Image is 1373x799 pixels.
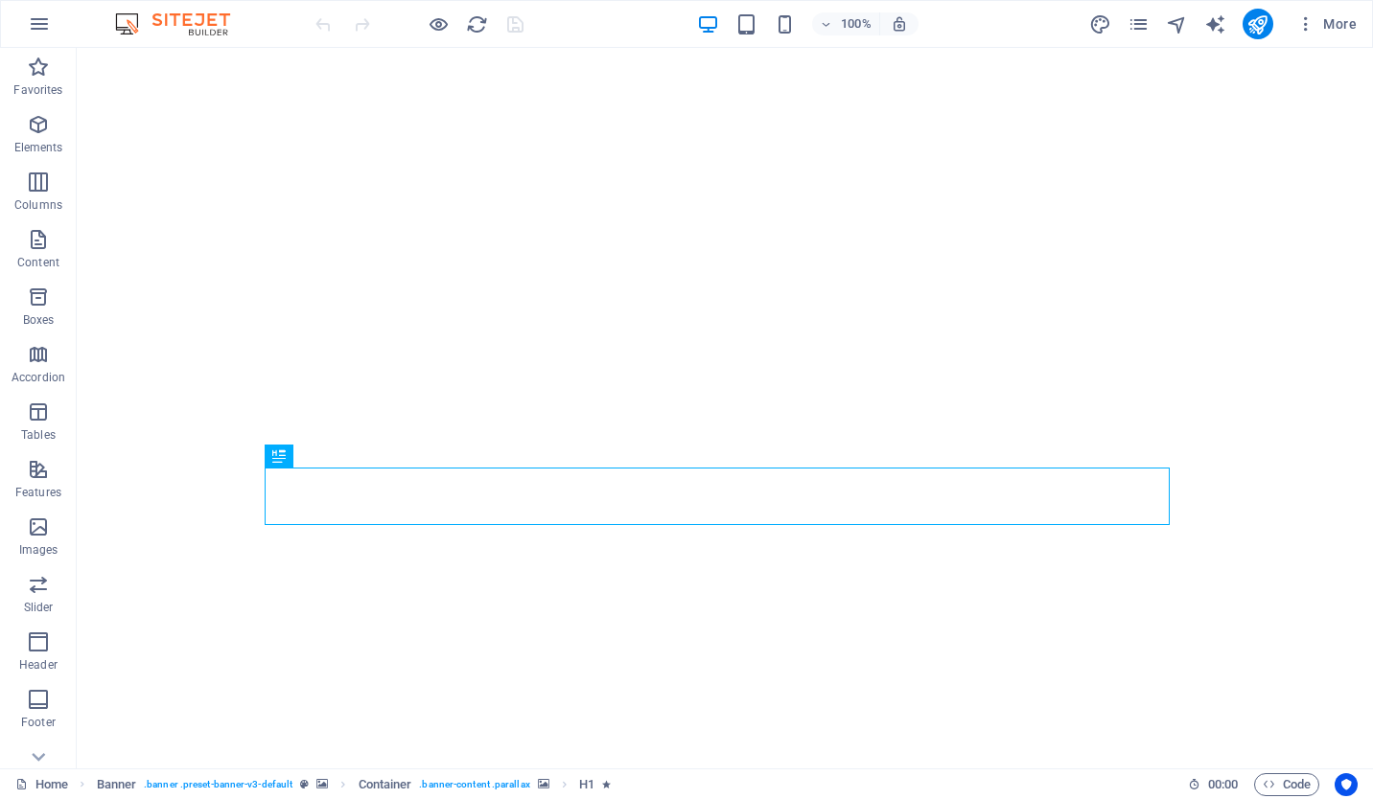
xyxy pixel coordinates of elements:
i: AI Writer [1204,13,1226,35]
h6: Session time [1188,773,1239,796]
p: Elements [14,140,63,155]
p: Accordion [12,370,65,385]
a: Click to cancel selection. Double-click to open Pages [15,773,68,796]
button: pages [1128,12,1151,35]
i: Design (Ctrl+Alt+Y) [1089,13,1111,35]
span: Click to select. Double-click to edit [97,773,137,796]
p: Header [19,657,58,673]
button: More [1289,9,1364,39]
i: This element contains a background [538,779,549,789]
button: design [1089,12,1112,35]
p: Columns [14,197,62,213]
span: . banner .preset-banner-v3-default [144,773,292,796]
span: Click to select. Double-click to edit [579,773,594,796]
button: 100% [812,12,880,35]
button: navigator [1166,12,1189,35]
button: publish [1243,9,1273,39]
button: Code [1254,773,1319,796]
i: On resize automatically adjust zoom level to fit chosen device. [891,15,908,33]
button: Click here to leave preview mode and continue editing [427,12,450,35]
span: 00 00 [1208,773,1238,796]
button: text_generator [1204,12,1227,35]
p: Images [19,542,58,558]
nav: breadcrumb [97,773,612,796]
button: Usercentrics [1335,773,1358,796]
p: Footer [21,715,56,730]
img: Editor Logo [110,12,254,35]
p: Tables [21,427,56,443]
i: This element is a customizable preset [300,779,309,789]
span: Code [1263,773,1311,796]
span: More [1296,14,1357,34]
i: Publish [1246,13,1268,35]
p: Boxes [23,312,55,328]
p: Slider [24,600,54,615]
p: Content [17,255,59,270]
i: Pages (Ctrl+Alt+S) [1128,13,1150,35]
span: . banner-content .parallax [419,773,529,796]
i: Reload page [466,13,488,35]
p: Features [15,485,61,500]
span: : [1222,777,1224,791]
h6: 100% [841,12,872,35]
i: Navigator [1166,13,1188,35]
p: Favorites [13,82,62,98]
span: Click to select. Double-click to edit [359,773,412,796]
i: Element contains an animation [602,779,611,789]
i: This element contains a background [316,779,328,789]
button: reload [465,12,488,35]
